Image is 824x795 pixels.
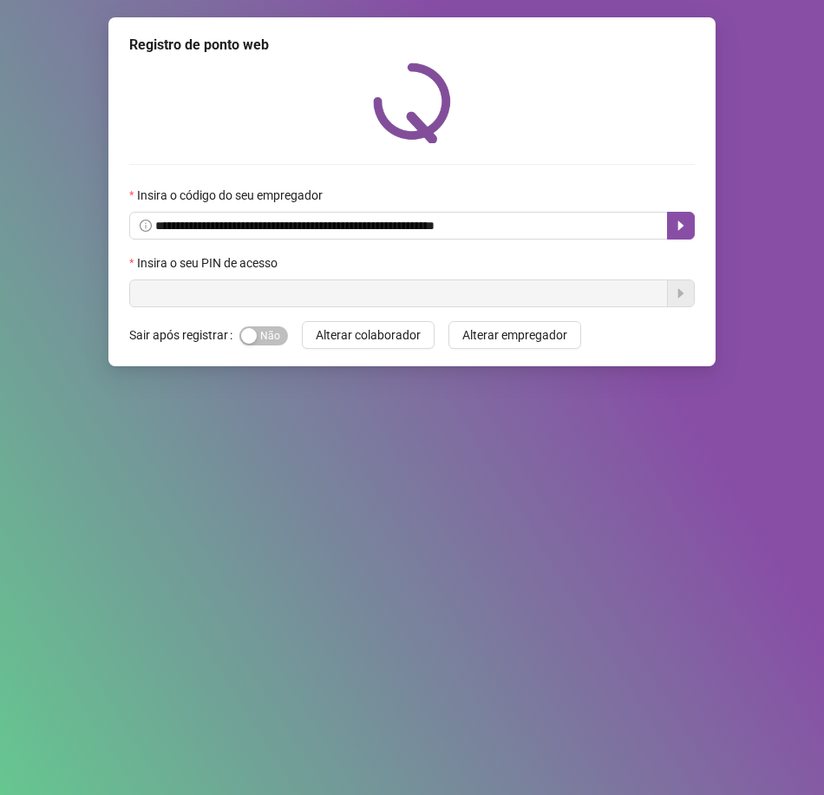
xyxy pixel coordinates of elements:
[129,253,289,273] label: Insira o seu PIN de acesso
[448,321,581,349] button: Alterar empregador
[129,35,695,56] div: Registro de ponto web
[129,186,334,205] label: Insira o código do seu empregador
[140,220,152,232] span: info-circle
[316,325,421,345] span: Alterar colaborador
[674,219,688,233] span: caret-right
[129,321,239,349] label: Sair após registrar
[462,325,567,345] span: Alterar empregador
[302,321,435,349] button: Alterar colaborador
[373,62,451,143] img: QRPoint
